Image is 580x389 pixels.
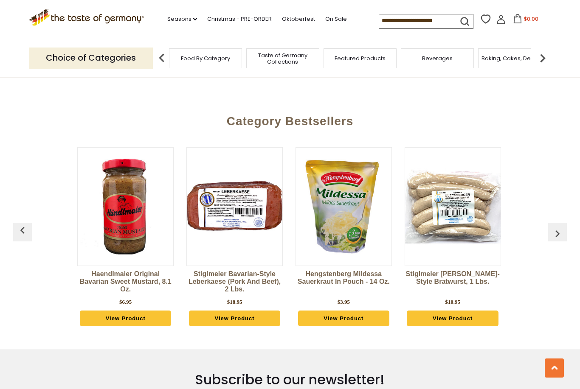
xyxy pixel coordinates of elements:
[77,270,174,296] a: Haendlmaier Original Bavarian Sweet Mustard, 8.1 oz.
[17,102,563,137] div: Category Bestsellers
[189,311,280,327] a: View Product
[181,55,230,62] a: Food By Category
[187,159,282,255] img: Stiglmeier Bavarian-style Leberkaese (pork and beef), 2 lbs.
[325,14,347,24] a: On Sale
[551,227,564,241] img: previous arrow
[207,14,272,24] a: Christmas - PRE-ORDER
[78,159,173,255] img: Haendlmaier Original Bavarian Sweet Mustard, 8.1 oz.
[405,270,501,296] a: Stiglmeier [PERSON_NAME]-style Bratwurst, 1 lbs.
[167,14,197,24] a: Seasons
[298,311,389,327] a: View Product
[407,311,498,327] a: View Product
[137,371,443,388] h3: Subscribe to our newsletter!
[249,52,317,65] a: Taste of Germany Collections
[186,270,283,296] a: Stiglmeier Bavarian-style Leberkaese (pork and beef), 2 lbs.
[524,15,538,22] span: $0.00
[335,55,386,62] a: Featured Products
[227,298,242,306] div: $18.95
[507,14,543,27] button: $0.00
[29,48,153,68] p: Choice of Categories
[296,159,391,255] img: Hengstenberg Mildessa Sauerkraut in Pouch - 14 oz.
[153,50,170,67] img: previous arrow
[80,311,171,327] a: View Product
[405,159,501,255] img: Stiglmeier Nuernberger-style Bratwurst, 1 lbs.
[282,14,315,24] a: Oktoberfest
[119,298,132,306] div: $6.95
[296,270,392,296] a: Hengstenberg Mildessa Sauerkraut in Pouch - 14 oz.
[16,224,29,237] img: previous arrow
[534,50,551,67] img: next arrow
[422,55,453,62] a: Beverages
[445,298,460,306] div: $10.95
[481,55,547,62] a: Baking, Cakes, Desserts
[338,298,350,306] div: $3.95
